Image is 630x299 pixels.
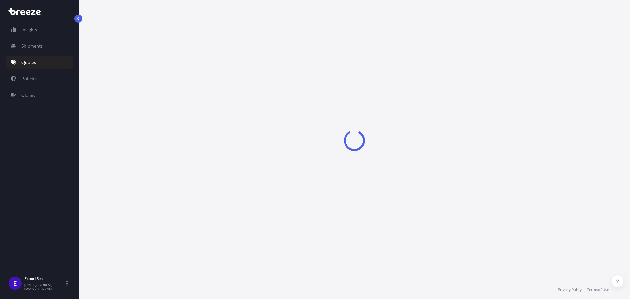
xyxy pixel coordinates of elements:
[587,287,609,292] a: Terms of Use
[558,287,582,292] a: Privacy Policy
[13,280,17,287] span: E
[21,26,37,33] p: Insights
[6,89,73,102] a: Claims
[6,39,73,53] a: Shipments
[6,56,73,69] a: Quotes
[21,43,43,49] p: Shipments
[24,283,65,290] p: [EMAIL_ADDRESS][DOMAIN_NAME]
[21,59,36,66] p: Quotes
[21,92,35,98] p: Claims
[24,276,65,281] p: Export Sea
[21,75,37,82] p: Policies
[6,72,73,85] a: Policies
[6,23,73,36] a: Insights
